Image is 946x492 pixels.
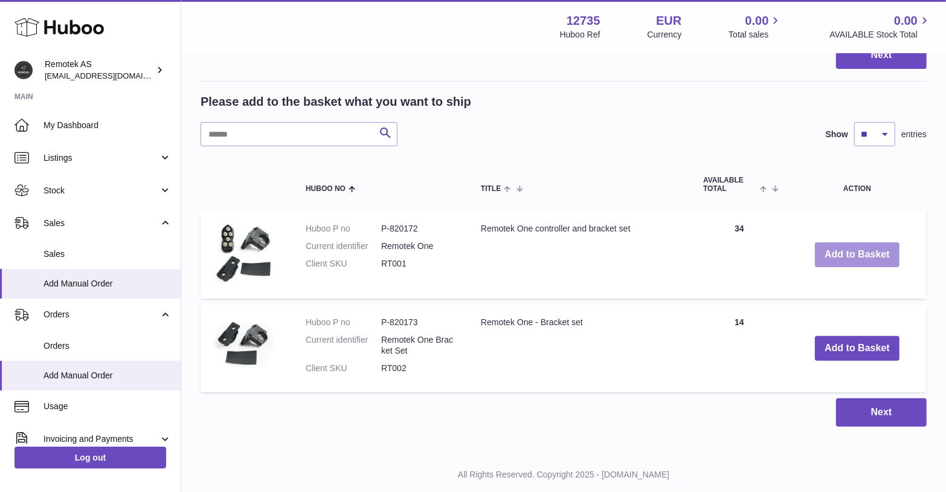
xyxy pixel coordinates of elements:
a: 0.00 AVAILABLE Stock Total [829,13,932,40]
span: Listings [43,152,159,164]
dd: P-820172 [381,223,457,235]
span: 0.00 [894,13,918,29]
button: Next [836,398,927,427]
span: Sales [43,248,172,260]
span: Orders [43,340,172,352]
span: My Dashboard [43,120,172,131]
dd: RT001 [381,258,457,270]
dt: Huboo P no [306,223,381,235]
dd: P-820173 [381,317,457,328]
img: Remotek One controller and bracket set [213,223,273,283]
dd: Remotek One Bracket Set [381,334,457,357]
dt: Current identifier [306,334,381,357]
button: Next [836,41,927,70]
span: Huboo no [306,185,346,193]
span: Orders [43,309,159,320]
dd: RT002 [381,363,457,374]
span: Usage [43,401,172,412]
td: Remotek One - Bracket set [469,305,691,393]
div: Huboo Ref [560,29,600,40]
span: Add Manual Order [43,278,172,290]
span: Title [481,185,501,193]
a: Log out [14,447,166,468]
strong: EUR [656,13,681,29]
div: Remotek AS [45,59,153,82]
dt: Current identifier [306,241,381,252]
div: Currency [648,29,682,40]
span: entries [901,129,927,140]
button: Add to Basket [815,336,899,361]
button: Add to Basket [815,242,899,267]
span: Add Manual Order [43,370,172,381]
h2: Please add to the basket what you want to ship [201,94,471,110]
label: Show [826,129,848,140]
dt: Client SKU [306,363,381,374]
span: AVAILABLE Stock Total [829,29,932,40]
span: AVAILABLE Total [703,176,757,192]
dt: Huboo P no [306,317,381,328]
span: Total sales [729,29,782,40]
span: Invoicing and Payments [43,433,159,445]
span: Stock [43,185,159,196]
img: Remotek One - Bracket set [213,317,273,369]
dt: Client SKU [306,258,381,270]
img: dag@remotek.no [14,61,33,79]
span: Sales [43,218,159,229]
td: Remotek One controller and bracket set [469,211,691,299]
span: [EMAIL_ADDRESS][DOMAIN_NAME] [45,71,178,80]
th: Action [788,164,927,204]
dd: Remotek One [381,241,457,252]
span: 0.00 [745,13,769,29]
p: All Rights Reserved. Copyright 2025 - [DOMAIN_NAME] [191,469,936,481]
td: 14 [691,305,788,393]
a: 0.00 Total sales [729,13,782,40]
strong: 12735 [567,13,600,29]
td: 34 [691,211,788,299]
